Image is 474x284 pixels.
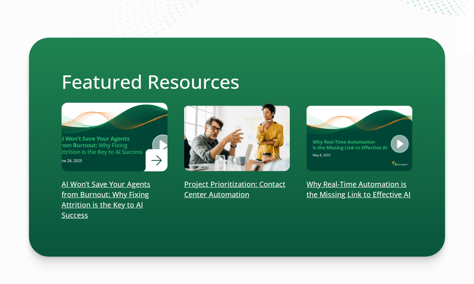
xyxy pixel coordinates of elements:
p: Why Real-Time Automation is the Missing Link to Effective AI [306,179,412,200]
p: Project Prioritization: Contact Center Automation [184,179,290,200]
a: Why Real-Time Automation is the Missing Link to Effective AI [306,103,412,200]
a: AI Won’t Save Your Agents from Burnout: Why Fixing Attrition is the Key to AI Success [62,103,168,221]
h2: Featured Resources [62,70,412,93]
a: Project Prioritization: Contact Center Automation [184,103,290,200]
p: AI Won’t Save Your Agents from Burnout: Why Fixing Attrition is the Key to AI Success [62,179,168,221]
